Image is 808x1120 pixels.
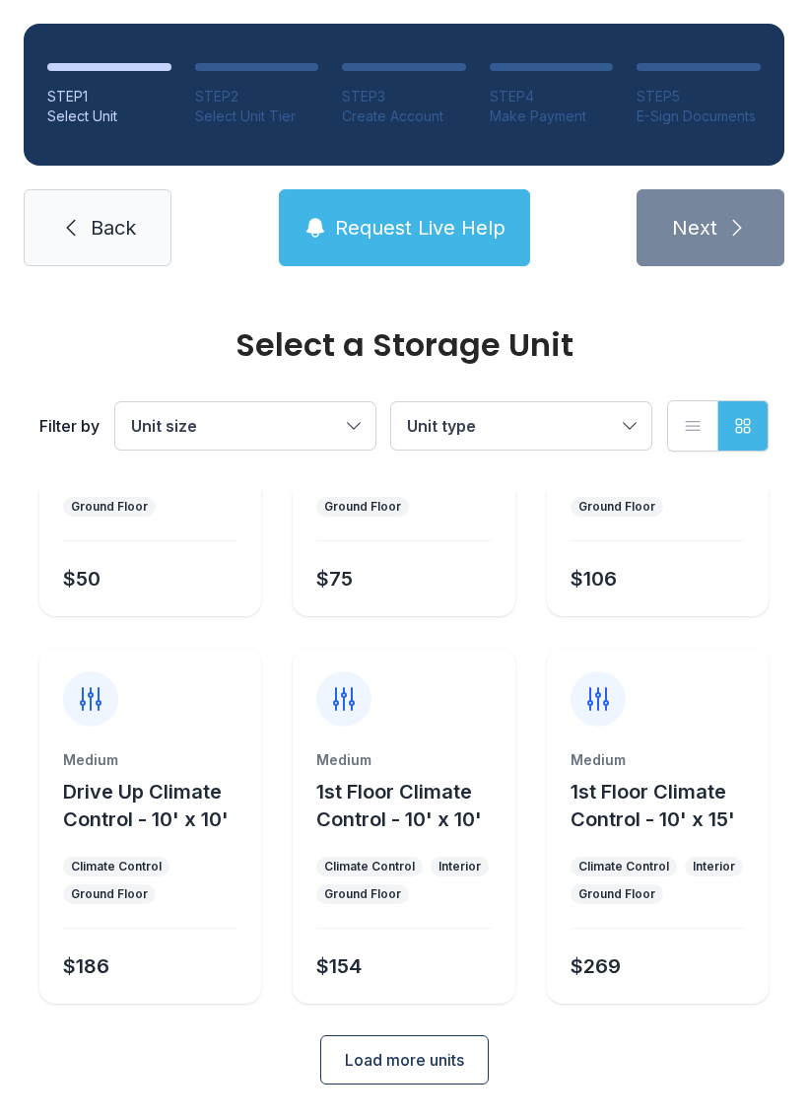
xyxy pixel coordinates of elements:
div: Select a Storage Unit [39,329,769,361]
span: Next [672,214,717,242]
div: $75 [316,565,353,593]
span: Drive Up Climate Control - 10' x 10' [63,780,229,831]
div: Climate Control [71,859,162,875]
div: Medium [316,750,491,770]
span: Back [91,214,136,242]
span: 1st Floor Climate Control - 10' x 10' [316,780,482,831]
div: $154 [316,952,362,980]
div: $269 [571,952,621,980]
div: Climate Control [578,859,669,875]
div: STEP 4 [490,87,614,106]
button: Unit size [115,402,375,450]
div: $50 [63,565,101,593]
div: Make Payment [490,106,614,126]
div: Select Unit Tier [195,106,319,126]
div: Ground Floor [324,886,401,902]
button: Drive Up Climate Control - 10' x 10' [63,778,253,833]
div: Ground Floor [324,499,401,515]
div: E-Sign Documents [637,106,761,126]
button: 1st Floor Climate Control - 10' x 10' [316,778,506,833]
div: Climate Control [324,859,415,875]
div: $106 [571,565,617,593]
button: Unit type [391,402,651,450]
div: Ground Floor [71,499,148,515]
div: Filter by [39,414,100,438]
div: Select Unit [47,106,171,126]
span: Unit type [407,416,476,436]
span: Load more units [345,1048,464,1072]
div: STEP 3 [342,87,466,106]
div: STEP 1 [47,87,171,106]
div: Ground Floor [71,886,148,902]
button: 1st Floor Climate Control - 10' x 15' [571,778,761,833]
div: Ground Floor [578,499,655,515]
div: Create Account [342,106,466,126]
div: Ground Floor [578,886,655,902]
span: Request Live Help [335,214,505,242]
div: Interior [693,859,735,875]
div: $186 [63,952,109,980]
div: Interior [438,859,481,875]
div: Medium [571,750,745,770]
div: STEP 5 [637,87,761,106]
div: Medium [63,750,237,770]
div: STEP 2 [195,87,319,106]
span: 1st Floor Climate Control - 10' x 15' [571,780,735,831]
span: Unit size [131,416,197,436]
